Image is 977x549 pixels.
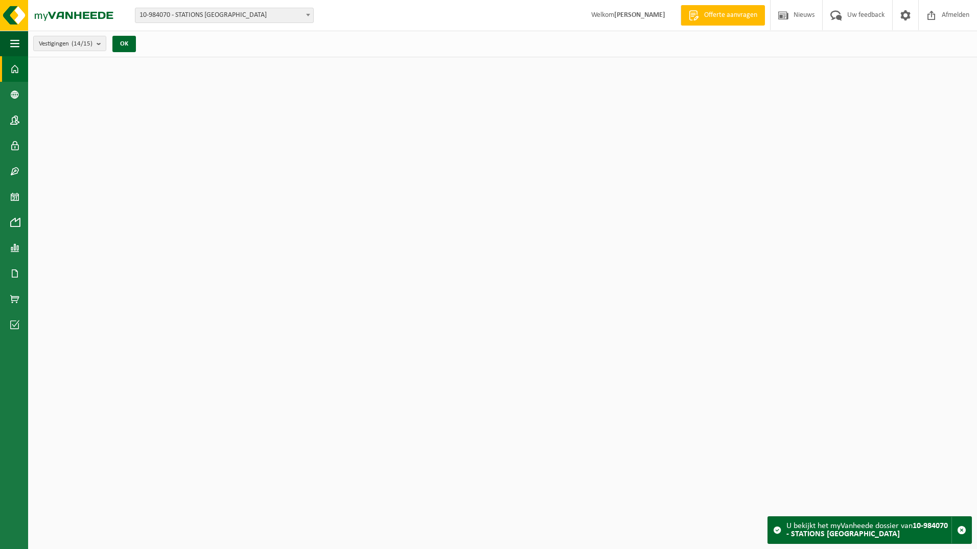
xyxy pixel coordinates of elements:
span: Offerte aanvragen [702,10,760,20]
a: Offerte aanvragen [681,5,765,26]
strong: 10-984070 - STATIONS [GEOGRAPHIC_DATA] [786,522,948,538]
button: Vestigingen(14/15) [33,36,106,51]
span: 10-984070 - STATIONS CHARLEROI [135,8,313,22]
button: OK [112,36,136,52]
span: 10-984070 - STATIONS CHARLEROI [135,8,314,23]
count: (14/15) [72,40,92,47]
div: U bekijkt het myVanheede dossier van [786,517,951,543]
strong: [PERSON_NAME] [614,11,665,19]
span: Vestigingen [39,36,92,52]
